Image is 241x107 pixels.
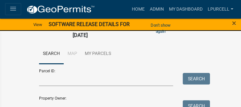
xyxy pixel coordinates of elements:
[49,21,130,38] strong: SOFTWARE RELEASE DETAILS FOR [DATE]
[9,5,17,13] i: menu
[232,19,236,28] span: ×
[183,73,210,85] button: Search
[147,3,166,15] a: Admin
[5,3,21,15] button: menu
[129,3,147,15] a: Home
[232,19,236,27] button: Close
[39,44,64,64] a: Search
[166,3,205,15] a: My Dashboard
[205,3,236,15] a: lpurcell
[145,20,176,37] button: Don't show again
[31,19,45,30] a: View
[81,44,115,64] a: My Parcels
